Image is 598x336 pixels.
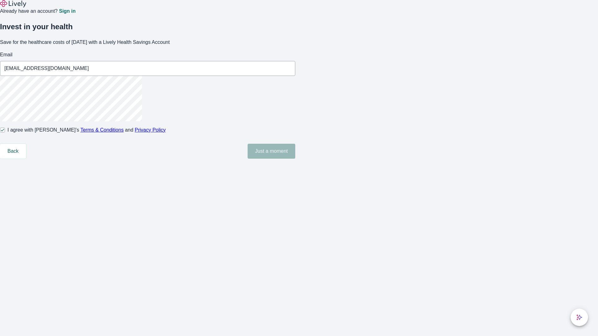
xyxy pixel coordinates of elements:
[576,314,582,320] svg: Lively AI Assistant
[59,9,75,14] a: Sign in
[571,309,588,326] button: chat
[7,126,166,134] span: I agree with [PERSON_NAME]’s and
[80,127,124,133] a: Terms & Conditions
[135,127,166,133] a: Privacy Policy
